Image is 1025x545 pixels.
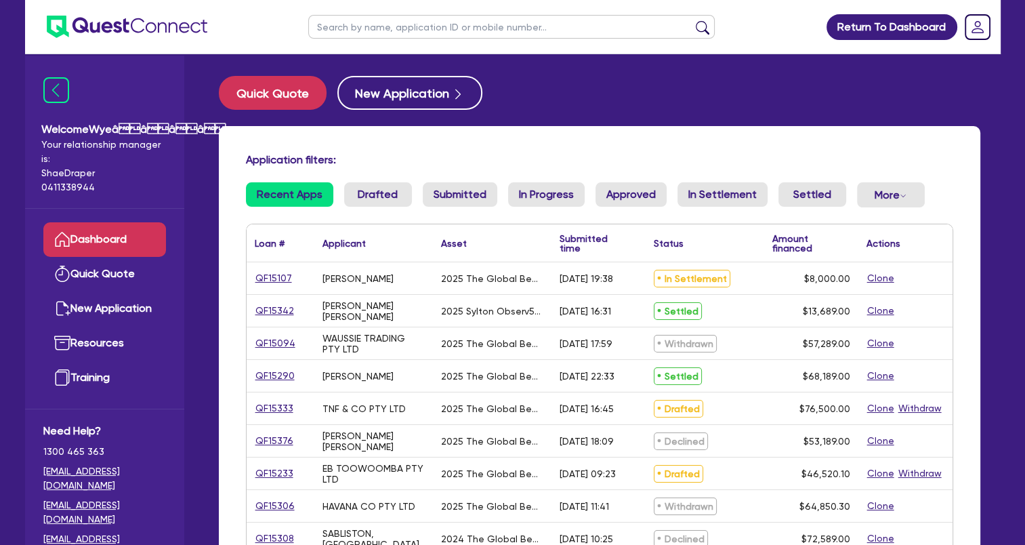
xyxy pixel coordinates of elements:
a: QF15376 [255,433,294,449]
a: Recent Apps [246,182,333,207]
span: $53,189.00 [803,436,850,447]
div: [DATE] 16:45 [560,403,614,414]
img: icon-menu-close [43,77,69,103]
button: Clone [866,270,895,286]
div: [DATE] 18:09 [560,436,614,447]
div: [DATE] 22:33 [560,371,614,382]
a: QF15094 [255,336,296,351]
a: In Progress [508,182,585,207]
span: $13,689.00 [803,306,850,317]
div: [DATE] 10:25 [560,533,613,544]
input: Search by name, application ID or mobile number... [308,15,715,39]
div: 2025 The Global Beauty Group UltraLUX Pro [441,338,543,349]
span: Drafted [654,465,703,483]
div: Loan # [255,239,285,248]
div: Actions [866,239,900,248]
a: QF15107 [255,270,293,286]
button: Clone [866,401,895,416]
button: Quick Quote [219,76,327,110]
div: Asset [441,239,467,248]
a: Drafted [344,182,412,207]
img: new-application [54,300,70,317]
div: [DATE] 19:38 [560,273,613,284]
a: QF15333 [255,401,294,416]
a: Submitted [423,182,497,207]
div: 2025 The Global Beauty Group MediLUX LED and Pre Used Observ520X [441,501,543,512]
button: Clone [866,433,895,449]
a: Settled [778,182,846,207]
div: TNF & CO PTY LTD [322,403,406,414]
button: Clone [866,466,895,481]
button: Withdraw [898,401,942,416]
div: EB TOOWOOMBA PTY LTD [322,463,425,485]
div: 2025 The Global Beaut Group UltraLUX Pro [441,436,543,447]
a: Quick Quote [219,76,337,110]
button: Clone [866,303,895,319]
span: $57,289.00 [803,338,850,349]
div: [PERSON_NAME] [322,273,394,284]
span: 1300 465 363 [43,445,166,459]
div: HAVANA CO PTY LTD [322,501,415,512]
div: [PERSON_NAME] [322,371,394,382]
a: QF15306 [255,498,295,514]
span: Drafted [654,400,703,418]
span: $8,000.00 [804,273,850,284]
h4: Application filters: [246,153,953,166]
span: $46,520.10 [801,468,850,479]
div: 2025 Sylton Observ520x [441,306,543,317]
div: Status [654,239,684,248]
a: [EMAIL_ADDRESS][DOMAIN_NAME] [43,498,166,527]
a: Quick Quote [43,257,166,291]
button: New Application [337,76,482,110]
div: 2025 The Global Beauty Group UltraLUX PRO [441,403,543,414]
span: Settled [654,302,702,320]
div: [PERSON_NAME] [PERSON_NAME] [322,300,425,322]
span: $64,850.30 [799,501,850,512]
a: Resources [43,326,166,361]
span: Settled [654,367,702,385]
a: Dashboard [43,222,166,257]
span: Your relationship manager is: Shae Draper 0411338944 [41,138,168,195]
button: Dropdown toggle [857,182,925,207]
button: Clone [866,368,895,384]
img: training [54,369,70,386]
span: Need Help? [43,423,166,439]
span: Withdrawn [654,498,717,515]
div: Submitted time [560,234,625,253]
div: [DATE] 16:31 [560,306,611,317]
span: Withdrawn [654,335,717,352]
img: quick-quote [54,266,70,282]
div: Applicant [322,239,366,248]
span: $72,589.00 [801,533,850,544]
div: Amount financed [772,234,850,253]
div: [DATE] 11:41 [560,501,609,512]
div: 2025 The Global Beauty Group MediLUX LED [441,273,543,284]
a: QF15233 [255,466,294,481]
a: QF15290 [255,368,295,384]
span: In Settlement [654,270,730,287]
a: QF15342 [255,303,295,319]
span: $76,500.00 [799,403,850,414]
div: [DATE] 09:23 [560,468,616,479]
div: 2024 The Global Beauty Group Liftera and Observ520X [441,533,543,544]
div: 2025 The Global Beauty Group SuperLUX [441,468,543,479]
a: Approved [595,182,667,207]
button: Clone [866,498,895,514]
button: Clone [866,336,895,351]
span: Declined [654,432,708,450]
a: [EMAIL_ADDRESS][DOMAIN_NAME] [43,464,166,493]
div: WAUSSIE TRADING PTY LTD [322,333,425,355]
a: Dropdown toggle [960,9,995,45]
a: New Application [43,291,166,326]
a: In Settlement [677,182,768,207]
a: Training [43,361,166,395]
div: [PERSON_NAME] [PERSON_NAME] [322,430,425,452]
div: [DATE] 17:59 [560,338,612,349]
img: resources [54,335,70,351]
button: Withdraw [898,466,942,481]
span: $68,189.00 [803,371,850,382]
img: quest-connect-logo-blue [47,16,207,38]
div: 2025 The Global Beauty Group UltraLUX PRO [441,371,543,382]
a: Return To Dashboard [827,14,957,40]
